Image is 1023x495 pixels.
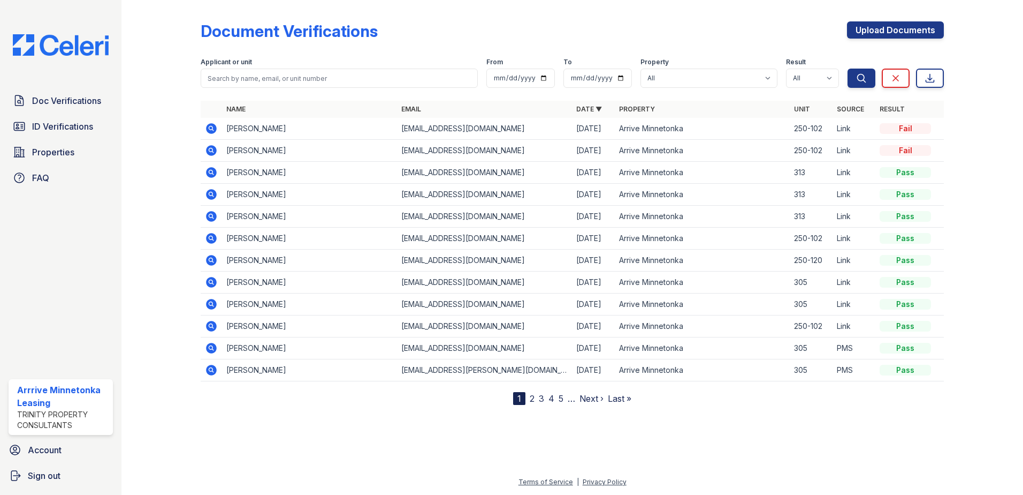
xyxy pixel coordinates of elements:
[222,316,397,337] td: [PERSON_NAME]
[17,384,109,409] div: Arrrive Minnetonka Leasing
[833,250,875,272] td: Link
[576,105,602,113] a: Date ▼
[880,365,931,376] div: Pass
[559,393,563,404] a: 5
[539,393,544,404] a: 3
[513,392,525,405] div: 1
[572,184,615,206] td: [DATE]
[577,478,579,486] div: |
[222,294,397,316] td: [PERSON_NAME]
[790,359,833,381] td: 305
[880,189,931,200] div: Pass
[222,250,397,272] td: [PERSON_NAME]
[397,359,572,381] td: [EMAIL_ADDRESS][PERSON_NAME][DOMAIN_NAME]
[615,250,790,272] td: Arrive Minnetonka
[833,206,875,228] td: Link
[880,105,905,113] a: Result
[790,206,833,228] td: 313
[833,294,875,316] td: Link
[880,123,931,134] div: Fail
[847,21,944,39] a: Upload Documents
[579,393,604,404] a: Next ›
[880,233,931,244] div: Pass
[583,478,627,486] a: Privacy Policy
[222,184,397,206] td: [PERSON_NAME]
[790,140,833,162] td: 250-102
[615,228,790,250] td: Arrive Minnetonka
[615,272,790,294] td: Arrive Minnetonka
[568,392,575,405] span: …
[397,140,572,162] td: [EMAIL_ADDRESS][DOMAIN_NAME]
[222,359,397,381] td: [PERSON_NAME]
[880,255,931,266] div: Pass
[32,94,101,107] span: Doc Verifications
[790,316,833,337] td: 250-102
[790,184,833,206] td: 313
[201,58,252,66] label: Applicant or unit
[619,105,655,113] a: Property
[222,272,397,294] td: [PERSON_NAME]
[397,337,572,359] td: [EMAIL_ADDRESS][DOMAIN_NAME]
[572,228,615,250] td: [DATE]
[518,478,573,486] a: Terms of Service
[32,120,93,133] span: ID Verifications
[226,105,246,113] a: Name
[880,145,931,156] div: Fail
[572,294,615,316] td: [DATE]
[222,118,397,140] td: [PERSON_NAME]
[572,206,615,228] td: [DATE]
[786,58,806,66] label: Result
[572,162,615,184] td: [DATE]
[794,105,810,113] a: Unit
[880,343,931,354] div: Pass
[790,250,833,272] td: 250-120
[880,211,931,222] div: Pass
[4,34,117,56] img: CE_Logo_Blue-a8612792a0a2168367f1c8372b55b34899dd931a85d93a1a3d3e32e68fde9ad4.png
[880,299,931,310] div: Pass
[833,359,875,381] td: PMS
[397,206,572,228] td: [EMAIL_ADDRESS][DOMAIN_NAME]
[222,228,397,250] td: [PERSON_NAME]
[397,118,572,140] td: [EMAIL_ADDRESS][DOMAIN_NAME]
[790,272,833,294] td: 305
[28,444,62,456] span: Account
[222,140,397,162] td: [PERSON_NAME]
[880,277,931,288] div: Pass
[833,228,875,250] td: Link
[572,250,615,272] td: [DATE]
[833,316,875,337] td: Link
[222,162,397,184] td: [PERSON_NAME]
[615,140,790,162] td: Arrive Minnetonka
[28,469,60,482] span: Sign out
[530,393,535,404] a: 2
[401,105,421,113] a: Email
[640,58,669,66] label: Property
[790,228,833,250] td: 250-102
[397,316,572,337] td: [EMAIL_ADDRESS][DOMAIN_NAME]
[4,439,117,461] a: Account
[833,337,875,359] td: PMS
[548,393,554,404] a: 4
[32,171,49,184] span: FAQ
[880,167,931,178] div: Pass
[201,69,478,88] input: Search by name, email, or unit number
[572,316,615,337] td: [DATE]
[9,90,113,111] a: Doc Verifications
[790,337,833,359] td: 305
[615,294,790,316] td: Arrive Minnetonka
[615,184,790,206] td: Arrive Minnetonka
[572,359,615,381] td: [DATE]
[17,409,109,431] div: Trinity Property Consultants
[9,141,113,163] a: Properties
[833,184,875,206] td: Link
[608,393,631,404] a: Last »
[615,162,790,184] td: Arrive Minnetonka
[615,206,790,228] td: Arrive Minnetonka
[486,58,503,66] label: From
[32,146,74,159] span: Properties
[9,167,113,189] a: FAQ
[9,116,113,137] a: ID Verifications
[615,337,790,359] td: Arrive Minnetonka
[833,272,875,294] td: Link
[397,250,572,272] td: [EMAIL_ADDRESS][DOMAIN_NAME]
